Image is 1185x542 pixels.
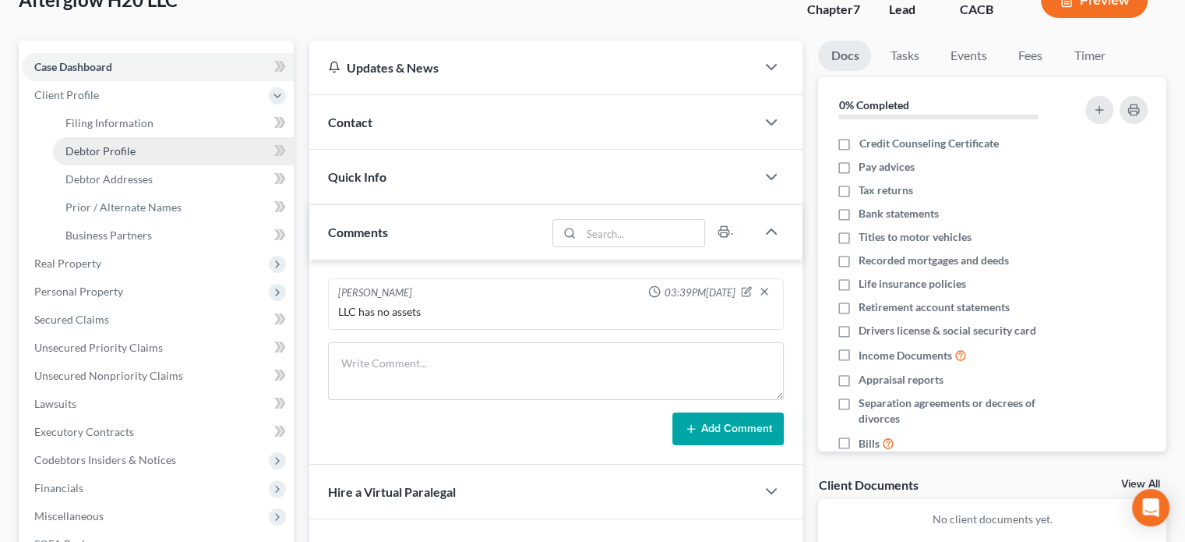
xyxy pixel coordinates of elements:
[877,41,931,71] a: Tasks
[328,169,386,184] span: Quick Info
[328,225,388,239] span: Comments
[65,228,152,242] span: Business Partners
[65,116,153,129] span: Filing Information
[34,481,83,494] span: Financials
[831,512,1154,527] p: No client documents yet.
[53,109,294,137] a: Filing Information
[1005,41,1055,71] a: Fees
[838,98,908,112] strong: 0% Completed
[859,136,998,151] span: Credit Counseling Certificate
[338,304,774,320] div: LLC has no assets
[22,334,294,362] a: Unsecured Priority Claims
[859,276,966,292] span: Life insurance policies
[818,41,871,71] a: Docs
[34,453,176,466] span: Codebtors Insiders & Notices
[65,144,136,158] span: Debtor Profile
[53,137,294,165] a: Debtor Profile
[53,221,294,250] a: Business Partners
[22,362,294,390] a: Unsecured Nonpriority Claims
[1121,479,1160,490] a: View All
[859,436,880,452] span: Bills
[34,425,134,438] span: Executory Contracts
[859,323,1036,338] span: Drivers license & social security card
[65,172,153,186] span: Debtor Addresses
[22,390,294,418] a: Lawsuits
[889,1,935,19] div: Lead
[34,88,99,101] span: Client Profile
[859,299,1010,315] span: Retirement account statements
[65,200,182,214] span: Prior / Alternate Names
[859,229,972,245] span: Titles to motor vehicles
[807,1,864,19] div: Chapter
[22,53,294,81] a: Case Dashboard
[338,285,412,301] div: [PERSON_NAME]
[34,60,112,73] span: Case Dashboard
[818,476,918,493] div: Client Documents
[1061,41,1117,71] a: Timer
[34,369,183,382] span: Unsecured Nonpriority Claims
[328,59,737,76] div: Updates & News
[853,2,860,16] span: 7
[859,253,1009,268] span: Recorded mortgages and deeds
[34,509,104,523] span: Miscellaneous
[53,193,294,221] a: Prior / Alternate Names
[34,285,123,298] span: Personal Property
[859,348,952,363] span: Income Documents
[22,306,294,334] a: Secured Claims
[937,41,999,71] a: Events
[859,182,913,198] span: Tax returns
[859,372,943,388] span: Appraisal reports
[22,418,294,446] a: Executory Contracts
[960,1,1016,19] div: CACB
[328,484,456,499] span: Hire a Virtual Paralegal
[53,165,294,193] a: Debtor Addresses
[859,159,915,175] span: Pay advices
[328,115,372,129] span: Contact
[672,413,784,445] button: Add Comment
[859,206,939,221] span: Bank statements
[1132,489,1169,526] div: Open Intercom Messenger
[34,341,163,354] span: Unsecured Priority Claims
[664,285,735,300] span: 03:39PM[DATE]
[859,395,1066,427] span: Separation agreements or decrees of divorces
[34,257,101,270] span: Real Property
[581,220,705,246] input: Search...
[34,397,76,410] span: Lawsuits
[34,313,109,326] span: Secured Claims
